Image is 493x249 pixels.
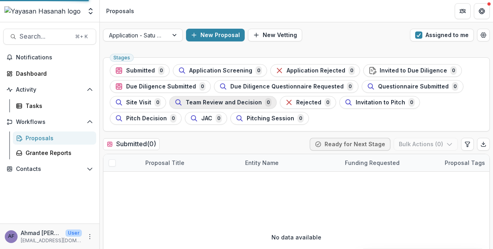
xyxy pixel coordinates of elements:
[16,119,83,125] span: Workflows
[73,32,89,41] div: ⌘ + K
[199,82,206,91] span: 0
[247,115,294,122] span: Pitching Session
[141,159,189,167] div: Proposal Title
[201,115,212,122] span: JAC
[16,166,83,173] span: Contacts
[126,99,151,106] span: Site Visit
[240,154,340,171] div: Entity Name
[8,234,14,239] div: Ahmad Afif Fahmi Ahmad Faizal
[110,112,182,125] button: Pitch Decision0
[186,29,245,41] button: New Proposal
[380,67,447,74] span: Invited to Due Diligence
[189,67,252,74] span: Application Screening
[169,96,277,109] button: Team Review and Decision0
[340,154,440,171] div: Funding Requested
[158,66,164,75] span: 0
[141,154,240,171] div: Proposal Title
[296,99,321,106] span: Rejected
[26,102,90,110] div: Tasks
[173,64,267,77] button: Application Screening0
[477,138,490,151] button: Export table data
[4,6,81,16] img: Yayasan Hasanah logo
[440,159,490,167] div: Proposal Tags
[255,66,262,75] span: 0
[474,3,490,19] button: Get Help
[240,159,283,167] div: Entity Name
[110,64,170,77] button: Submitted0
[186,99,262,106] span: Team Review and Decision
[347,82,353,91] span: 0
[3,29,96,45] button: Search...
[271,233,321,241] p: No data available
[65,229,82,237] p: User
[340,159,404,167] div: Funding Requested
[230,112,309,125] button: Pitching Session0
[461,138,474,151] button: Edit table settings
[214,80,358,93] button: Due Diligence Questionnaire Requested0
[410,29,474,41] button: Assigned to me
[362,80,463,93] button: Questionnaire Submitted0
[126,83,196,90] span: Due Diligence Submitted
[363,64,462,77] button: Invited to Due Diligence0
[450,66,457,75] span: 0
[408,98,415,107] span: 0
[3,116,96,128] button: Open Workflows
[356,99,405,106] span: Invitation to Pitch
[280,96,336,109] button: Rejected0
[13,99,96,112] a: Tasks
[3,163,96,175] button: Open Contacts
[3,83,96,96] button: Open Activity
[287,67,345,74] span: Application Rejected
[16,54,93,61] span: Notifications
[113,55,130,61] span: Stages
[110,80,211,93] button: Due Diligence Submitted0
[16,86,83,93] span: Activity
[26,134,90,142] div: Proposals
[378,83,449,90] span: Questionnaire Submitted
[103,5,137,17] nav: breadcrumb
[85,3,96,19] button: Open entity switcher
[20,33,70,40] span: Search...
[106,7,134,15] div: Proposals
[477,29,490,41] button: Open table manager
[297,114,304,123] span: 0
[13,146,96,159] a: Grantee Reports
[270,64,360,77] button: Application Rejected0
[21,229,62,237] p: Ahmad [PERSON_NAME] [PERSON_NAME]
[110,96,166,109] button: Site Visit0
[325,98,331,107] span: 0
[248,29,302,41] button: New Vetting
[3,51,96,64] button: Notifications
[185,112,227,125] button: JAC0
[230,83,344,90] span: Due Diligence Questionnaire Requested
[16,69,90,78] div: Dashboard
[452,82,458,91] span: 0
[339,96,420,109] button: Invitation to Pitch0
[13,131,96,145] a: Proposals
[85,232,95,241] button: More
[26,149,90,157] div: Grantee Reports
[216,114,222,123] span: 0
[126,67,155,74] span: Submitted
[3,67,96,80] a: Dashboard
[265,98,271,107] span: 0
[154,98,161,107] span: 0
[455,3,471,19] button: Partners
[394,138,458,151] button: Bulk Actions (0)
[348,66,355,75] span: 0
[103,138,160,150] h2: Submitted ( 0 )
[310,138,390,151] button: Ready for Next Stage
[170,114,176,123] span: 0
[126,115,167,122] span: Pitch Decision
[21,237,82,244] p: [EMAIL_ADDRESS][DOMAIN_NAME]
